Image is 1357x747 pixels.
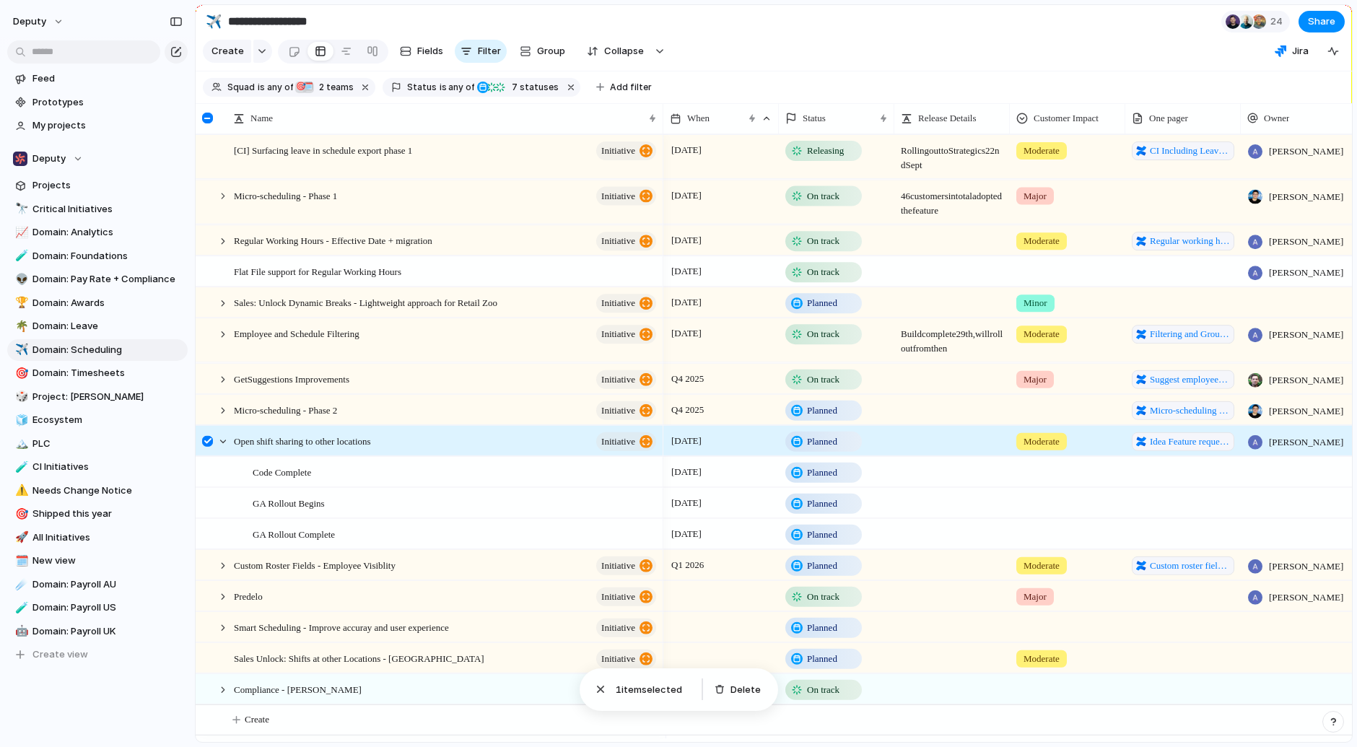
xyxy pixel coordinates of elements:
[1024,589,1047,603] span: Major
[1132,232,1234,250] a: Regular working hours 2.0 pre-migration improvements
[234,587,263,603] span: Predelo
[668,263,705,280] span: [DATE]
[32,272,183,287] span: Domain: Pay Rate + Compliance
[13,577,27,592] button: ☄️
[507,81,559,94] span: statuses
[245,712,269,727] span: Create
[234,556,396,572] span: Custom Roster Fields - Employee Visiblity
[807,372,839,386] span: On track
[437,79,478,95] button: isany of
[15,576,25,593] div: ☄️
[302,82,314,93] div: 🗓️
[1269,144,1343,159] span: [PERSON_NAME]
[1269,403,1343,418] span: [PERSON_NAME]
[918,111,977,126] span: Release Details
[7,92,188,113] a: Prototypes
[807,651,837,665] span: Planned
[1150,144,1230,158] span: CI Including Leave on the Schedule Export Week by Area and Team Member
[15,412,25,429] div: 🧊
[32,577,183,592] span: Domain: Payroll AU
[32,600,183,615] span: Domain: Payroll US
[807,496,837,510] span: Planned
[578,40,651,63] button: Collapse
[234,186,337,203] span: Micro-scheduling - Phase 1
[1024,188,1047,203] span: Major
[596,232,656,250] button: initiative
[601,231,635,251] span: initiative
[1269,372,1343,387] span: [PERSON_NAME]
[7,339,188,361] a: ✈️Domain: Scheduling
[1024,434,1060,448] span: Moderate
[7,115,188,136] a: My projects
[32,202,183,217] span: Critical Initiatives
[895,136,1009,172] span: Rolling out to Strategics 22nd Sept
[807,296,837,310] span: Planned
[234,401,337,417] span: Micro-scheduling - Phase 2
[668,325,705,342] span: [DATE]
[234,263,401,279] span: Flat File support for Regular Working Hours
[668,556,707,573] span: Q1 2026
[15,294,25,311] div: 🏆
[807,527,837,541] span: Planned
[234,141,412,158] span: [CI] Surfacing leave in schedule export phase 1
[7,292,188,314] a: 🏆Domain: Awards
[32,319,183,333] span: Domain: Leave
[253,463,311,479] span: Code Complete
[7,550,188,572] a: 🗓️New view
[206,12,222,31] div: ✈️
[15,224,25,241] div: 📈
[32,71,183,86] span: Feed
[1150,434,1230,448] span: Idea Feature request Shift sharing to other locations within the business
[7,527,188,549] div: 🚀All Initiatives
[807,144,844,158] span: Releasing
[13,413,27,427] button: 🧊
[7,409,188,431] div: 🧊Ecosystem
[7,621,188,642] a: 🤖Domain: Payroll UK
[7,68,188,89] a: Feed
[315,82,326,92] span: 2
[1024,327,1060,341] span: Moderate
[709,680,767,700] button: Delete
[7,362,188,384] div: 🎯Domain: Timesheets
[807,589,839,603] span: On track
[13,249,27,263] button: 🧪
[1024,558,1060,572] span: Moderate
[1132,432,1234,450] a: Idea Feature request Shift sharing to other locations within the business
[1269,559,1343,573] span: [PERSON_NAME]
[234,432,371,448] span: Open shift sharing to other locations
[1132,325,1234,344] a: Filtering and Grouping on the schedule
[7,315,188,337] div: 🌴Domain: Leave
[417,44,443,58] span: Fields
[1308,14,1335,29] span: Share
[601,141,635,161] span: initiative
[807,558,837,572] span: Planned
[250,111,273,126] span: Name
[13,296,27,310] button: 🏆
[32,366,183,380] span: Domain: Timesheets
[15,341,25,358] div: ✈️
[32,390,183,404] span: Project: [PERSON_NAME]
[202,10,225,33] button: ✈️
[7,480,188,502] div: ⚠️Needs Change Notice
[32,484,183,498] span: Needs Change Notice
[7,597,188,619] div: 🧪Domain: Payroll US
[7,644,188,665] button: Create view
[32,95,183,110] span: Prototypes
[15,201,25,217] div: 🔭
[668,463,705,480] span: [DATE]
[7,245,188,267] a: 🧪Domain: Foundations
[255,79,296,95] button: isany of
[807,327,839,341] span: On track
[596,325,656,344] button: initiative
[32,343,183,357] span: Domain: Scheduling
[13,272,27,287] button: 👽
[13,343,27,357] button: ✈️
[234,618,449,634] span: Smart Scheduling - Improve accuray and user experience
[7,433,188,455] div: 🏔️PLC
[596,401,656,419] button: initiative
[7,456,188,478] div: 🧪CI Initiatives
[7,386,188,408] a: 🎲Project: [PERSON_NAME]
